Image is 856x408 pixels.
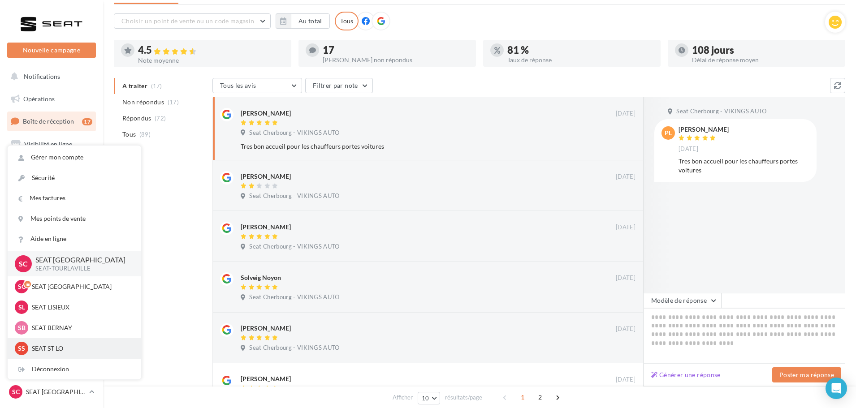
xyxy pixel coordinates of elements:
[122,130,136,139] span: Tous
[241,223,291,232] div: [PERSON_NAME]
[8,209,141,229] a: Mes points de vente
[679,126,729,133] div: [PERSON_NAME]
[616,325,636,333] span: [DATE]
[507,45,653,55] div: 81 %
[393,393,413,402] span: Afficher
[616,173,636,181] span: [DATE]
[5,276,98,302] a: Campagnes DataOnDemand
[241,172,291,181] div: [PERSON_NAME]
[8,168,141,188] a: Sécurité
[692,45,838,55] div: 108 jours
[648,369,724,380] button: Générer une réponse
[5,90,98,108] a: Opérations
[18,344,25,353] span: SS
[249,243,339,251] span: Seat Cherbourg - VIKINGS AUTO
[826,378,847,399] div: Open Intercom Messenger
[241,273,281,282] div: Solveig Noyon
[445,393,482,402] span: résultats/page
[23,117,74,125] span: Boîte de réception
[679,157,809,175] div: Tres bon accueil pour les chauffeurs portes voitures
[276,13,330,29] button: Au total
[24,73,60,80] span: Notifications
[515,390,530,404] span: 1
[5,112,98,131] a: Boîte de réception17
[82,118,92,125] div: 17
[241,324,291,333] div: [PERSON_NAME]
[18,323,26,332] span: SB
[305,78,373,93] button: Filtrer par note
[5,67,94,86] button: Notifications
[249,293,339,301] span: Seat Cherbourg - VIKINGS AUTO
[32,303,130,312] p: SEAT LISIEUX
[616,223,636,232] span: [DATE]
[155,115,166,122] span: (72)
[121,17,254,25] span: Choisir un point de vente ou un code magasin
[5,246,98,272] a: PLV et print personnalisable
[35,255,127,265] p: SEAT [GEOGRAPHIC_DATA]
[249,344,339,352] span: Seat Cherbourg - VIKINGS AUTO
[35,265,127,273] p: SEAT-TOURLAVILLE
[616,110,636,118] span: [DATE]
[323,45,469,55] div: 17
[212,78,302,93] button: Tous les avis
[7,43,96,58] button: Nouvelle campagne
[5,157,98,176] a: Campagnes
[422,395,429,402] span: 10
[18,282,26,291] span: SC
[5,179,98,198] a: Contacts
[5,224,98,243] a: Calendrier
[19,258,28,269] span: SC
[8,188,141,208] a: Mes factures
[138,57,284,64] div: Note moyenne
[5,135,98,154] a: Visibilité en ligne
[18,303,25,312] span: SL
[644,293,722,308] button: Modèle de réponse
[507,57,653,63] div: Taux de réponse
[12,387,20,396] span: SC
[122,98,164,107] span: Non répondus
[249,129,339,137] span: Seat Cherbourg - VIKINGS AUTO
[291,13,330,29] button: Au total
[7,383,96,400] a: SC SEAT [GEOGRAPHIC_DATA]
[122,114,151,123] span: Répondus
[8,229,141,249] a: Aide en ligne
[241,142,577,151] div: Tres bon accueil pour les chauffeurs portes voitures
[679,145,698,153] span: [DATE]
[249,192,339,200] span: Seat Cherbourg - VIKINGS AUTO
[241,374,291,383] div: [PERSON_NAME]
[8,359,141,379] div: Déconnexion
[23,95,55,103] span: Opérations
[114,13,271,29] button: Choisir un point de vente ou un code magasin
[220,82,256,89] span: Tous les avis
[665,129,672,137] span: PL
[418,392,441,404] button: 10
[5,202,98,220] a: Médiathèque
[692,57,838,63] div: Délai de réponse moyen
[138,45,284,56] div: 4.5
[676,107,766,116] span: Seat Cherbourg - VIKINGS AUTO
[8,147,141,167] a: Gérer mon compte
[24,140,72,148] span: Visibilité en ligne
[335,12,359,30] div: Tous
[533,390,547,404] span: 2
[139,131,151,138] span: (89)
[241,109,291,118] div: [PERSON_NAME]
[772,367,841,382] button: Poster ma réponse
[168,99,179,106] span: (17)
[32,282,130,291] p: SEAT [GEOGRAPHIC_DATA]
[616,274,636,282] span: [DATE]
[32,323,130,332] p: SEAT BERNAY
[323,57,469,63] div: [PERSON_NAME] non répondus
[616,376,636,384] span: [DATE]
[26,387,86,396] p: SEAT [GEOGRAPHIC_DATA]
[32,344,130,353] p: SEAT ST LO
